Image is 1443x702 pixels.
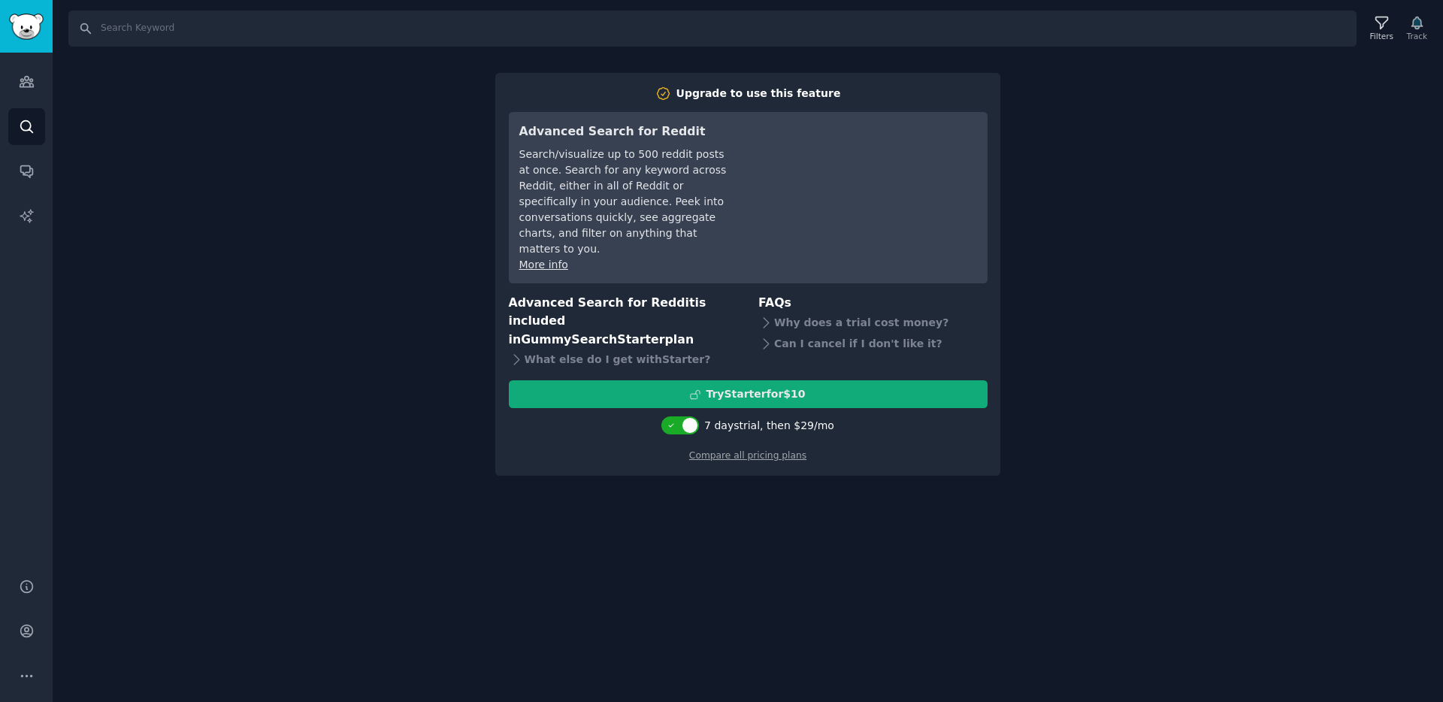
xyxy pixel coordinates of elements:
[509,380,988,408] button: TryStarterfor$10
[704,418,834,434] div: 7 days trial, then $ 29 /mo
[519,147,731,257] div: Search/visualize up to 500 reddit posts at once. Search for any keyword across Reddit, either in ...
[689,450,806,461] a: Compare all pricing plans
[676,86,841,101] div: Upgrade to use this feature
[519,123,731,141] h3: Advanced Search for Reddit
[9,14,44,40] img: GummySearch logo
[706,386,805,402] div: Try Starter for $10
[68,11,1357,47] input: Search Keyword
[519,259,568,271] a: More info
[521,332,664,346] span: GummySearch Starter
[758,333,988,354] div: Can I cancel if I don't like it?
[752,123,977,235] iframe: YouTube video player
[509,294,738,349] h3: Advanced Search for Reddit is included in plan
[509,349,738,370] div: What else do I get with Starter ?
[758,312,988,333] div: Why does a trial cost money?
[1370,31,1393,41] div: Filters
[758,294,988,313] h3: FAQs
